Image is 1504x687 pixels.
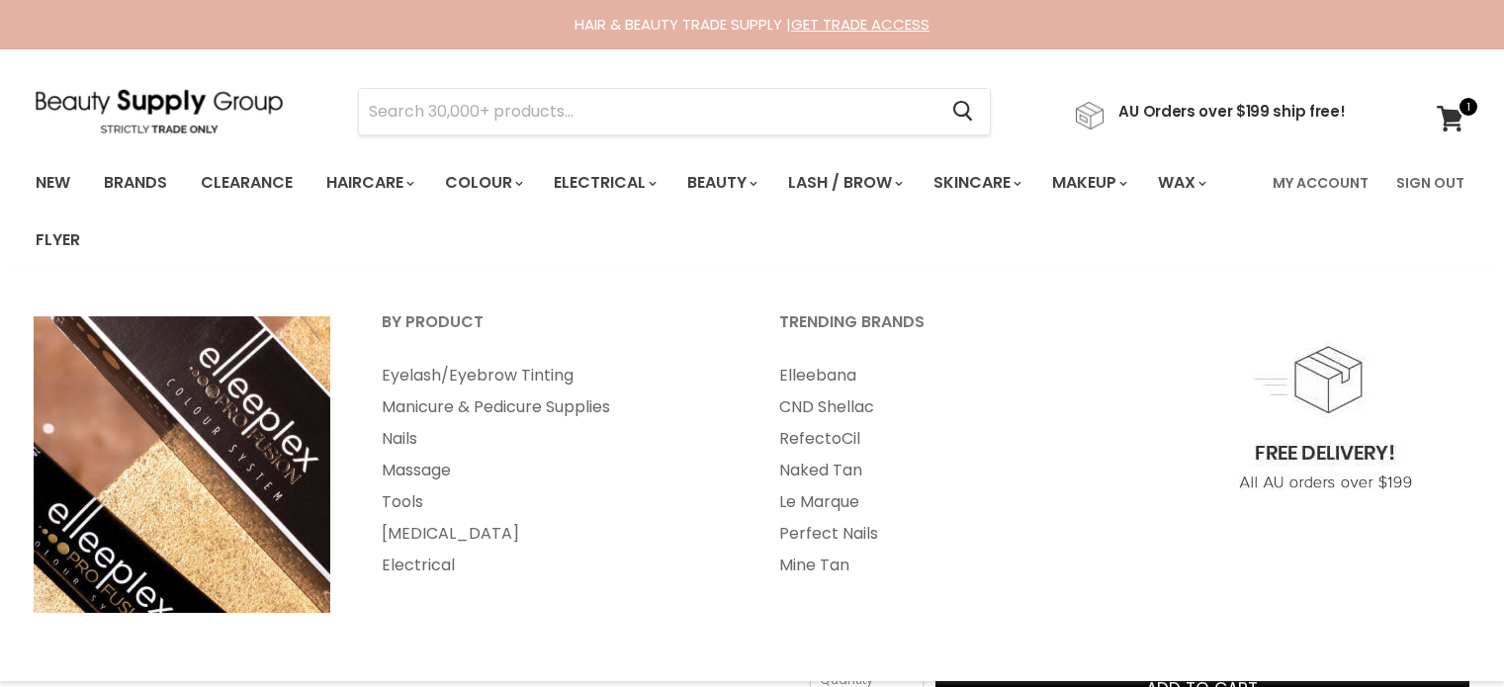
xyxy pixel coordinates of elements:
[21,154,1261,269] ul: Main menu
[791,14,929,35] a: GET TRADE ACCESS
[359,89,937,134] input: Search
[357,360,751,391] a: Eyelash/Eyebrow Tinting
[21,162,85,204] a: New
[11,154,1494,269] nav: Main
[357,391,751,423] a: Manicure & Pedicure Supplies
[1261,162,1380,204] a: My Account
[1037,162,1139,204] a: Makeup
[357,360,751,581] ul: Main menu
[357,518,751,550] a: [MEDICAL_DATA]
[357,486,751,518] a: Tools
[754,486,1148,518] a: Le Marque
[11,15,1494,35] div: HAIR & BEAUTY TRADE SUPPLY |
[754,360,1148,581] ul: Main menu
[357,423,751,455] a: Nails
[773,162,915,204] a: Lash / Brow
[357,550,751,581] a: Electrical
[21,219,95,261] a: Flyer
[311,162,426,204] a: Haircare
[357,306,751,356] a: By Product
[186,162,308,204] a: Clearance
[89,162,182,204] a: Brands
[672,162,769,204] a: Beauty
[358,88,991,135] form: Product
[754,518,1148,550] a: Perfect Nails
[357,455,751,486] a: Massage
[1143,162,1218,204] a: Wax
[430,162,535,204] a: Colour
[1405,594,1484,667] iframe: Gorgias live chat messenger
[937,89,990,134] button: Search
[539,162,668,204] a: Electrical
[1384,162,1476,204] a: Sign Out
[754,391,1148,423] a: CND Shellac
[754,306,1148,356] a: Trending Brands
[754,360,1148,391] a: Elleebana
[919,162,1033,204] a: Skincare
[754,423,1148,455] a: RefectoCil
[754,455,1148,486] a: Naked Tan
[754,550,1148,581] a: Mine Tan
